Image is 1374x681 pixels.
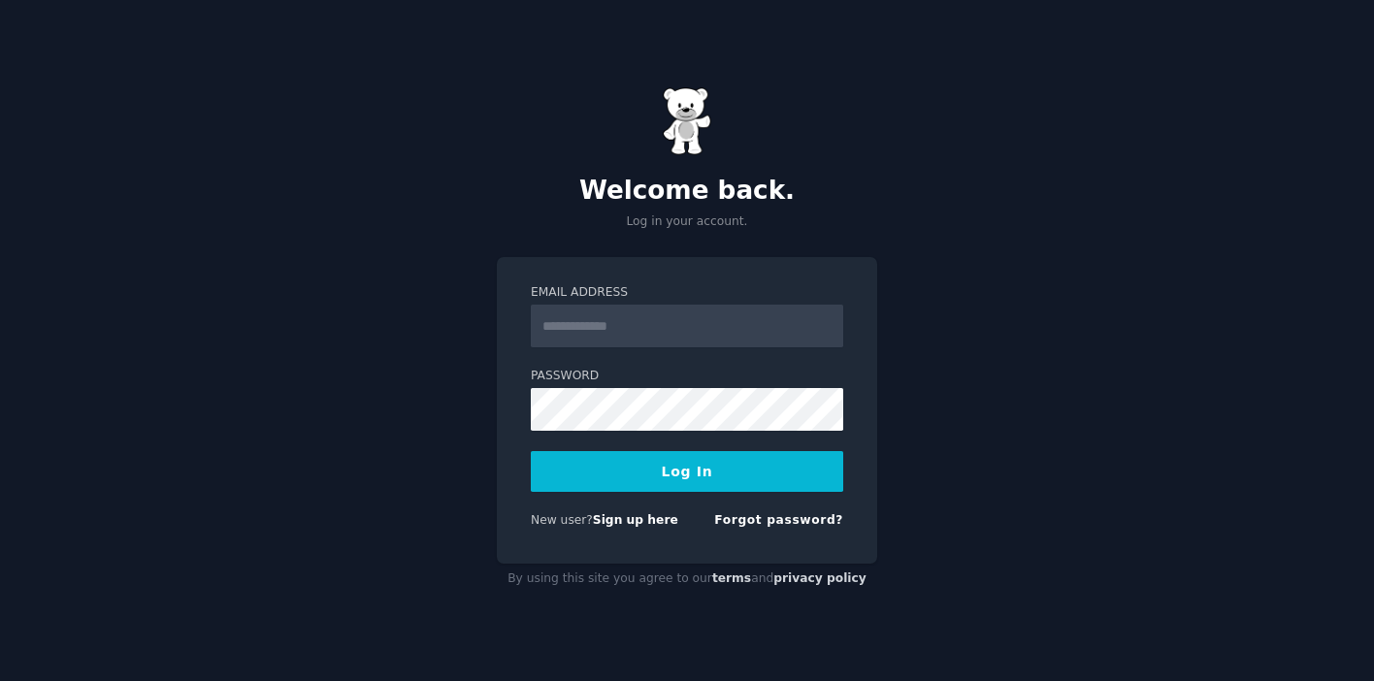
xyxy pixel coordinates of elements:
[531,513,593,527] span: New user?
[663,87,711,155] img: Gummy Bear
[531,284,843,302] label: Email Address
[497,213,877,231] p: Log in your account.
[497,176,877,207] h2: Welcome back.
[712,571,751,585] a: terms
[593,513,678,527] a: Sign up here
[714,513,843,527] a: Forgot password?
[531,368,843,385] label: Password
[773,571,867,585] a: privacy policy
[497,564,877,595] div: By using this site you agree to our and
[531,451,843,492] button: Log In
